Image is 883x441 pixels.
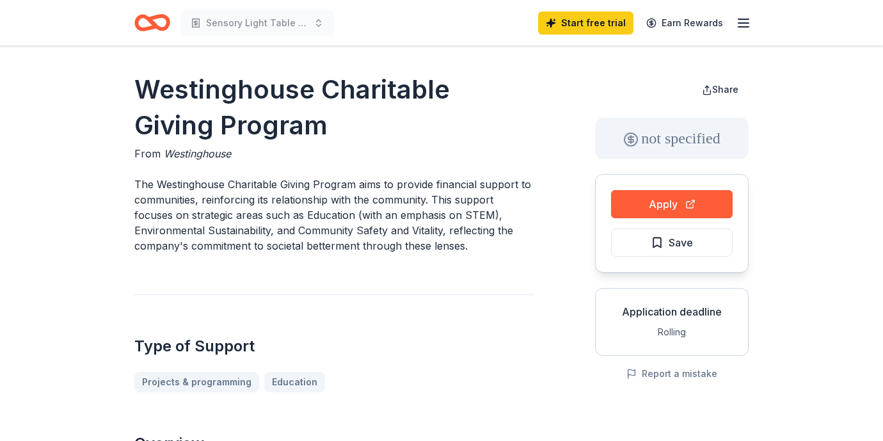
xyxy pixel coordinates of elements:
[164,147,231,160] span: Westinghouse
[134,372,259,392] a: Projects & programming
[264,372,325,392] a: Education
[692,77,749,102] button: Share
[626,366,717,381] button: Report a mistake
[611,229,733,257] button: Save
[611,190,733,218] button: Apply
[206,15,308,31] span: Sensory Light Table and Accessories for Kindergarten
[712,84,738,95] span: Share
[134,8,170,38] a: Home
[669,234,693,251] span: Save
[134,336,534,357] h2: Type of Support
[538,12,633,35] a: Start free trial
[180,10,334,36] button: Sensory Light Table and Accessories for Kindergarten
[606,304,738,319] div: Application deadline
[606,325,738,340] div: Rolling
[134,177,534,253] p: The Westinghouse Charitable Giving Program aims to provide financial support to communities, rein...
[595,118,749,159] div: not specified
[639,12,731,35] a: Earn Rewards
[134,72,534,143] h1: Westinghouse Charitable Giving Program
[134,146,534,161] div: From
